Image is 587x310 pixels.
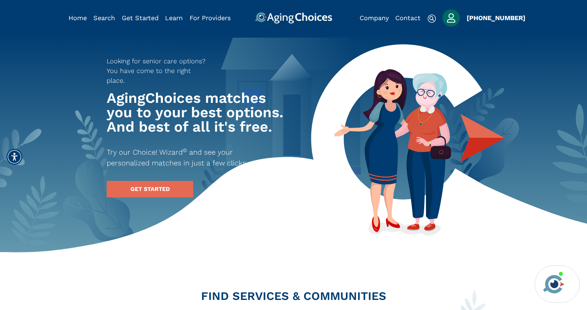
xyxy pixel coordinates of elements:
[360,14,389,22] a: Company
[190,14,231,22] a: For Providers
[107,56,210,85] p: Looking for senior care options? You have come to the right place.
[443,9,460,27] div: Popover trigger
[443,9,460,27] img: user_avatar.jpg
[107,147,274,168] p: Try our Choice! Wizard and see your personalized matches in just a few clicks.
[165,14,183,22] a: Learn
[395,14,421,22] a: Contact
[107,91,287,134] h1: AgingChoices matches you to your best options. And best of all it's free.
[107,181,193,197] a: GET STARTED
[6,149,22,165] div: Accessibility Menu
[427,14,436,23] img: search-icon.svg
[68,14,87,22] a: Home
[93,14,115,22] a: Search
[467,14,525,22] a: [PHONE_NUMBER]
[93,12,115,24] div: Popover trigger
[63,290,524,302] h2: FIND SERVICES & COMMUNITIES
[122,14,159,22] a: Get Started
[183,147,187,154] sup: ©
[255,12,332,24] img: AgingChoices
[542,272,566,296] img: avatar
